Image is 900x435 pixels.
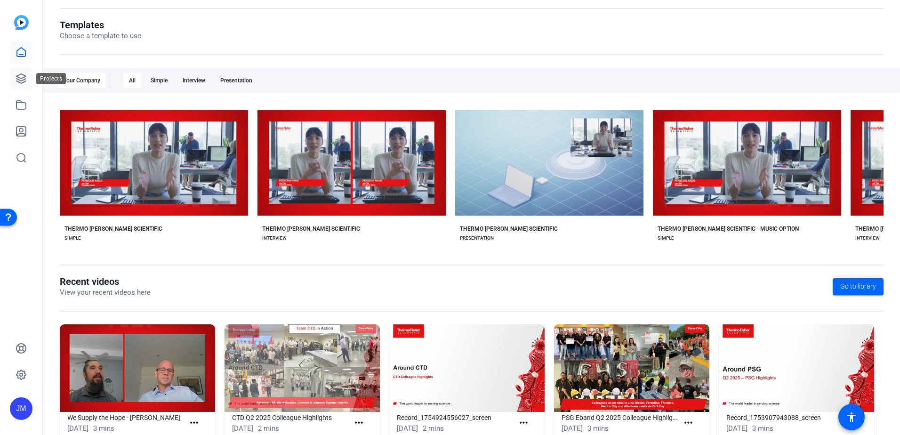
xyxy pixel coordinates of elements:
div: INTERVIEW [262,234,287,242]
div: SIMPLE [64,234,81,242]
span: Go to library [840,282,876,291]
div: Projects [36,73,66,84]
span: 3 mins [752,424,773,433]
div: THERMO [PERSON_NAME] SCIENTIFIC - MUSIC OPTION [658,225,799,233]
div: THERMO [PERSON_NAME] SCIENTIFIC [262,225,360,233]
a: Go to library [833,278,884,295]
span: [DATE] [397,424,418,433]
h1: Record_1754924556027_screen [397,412,514,423]
div: THERMO [PERSON_NAME] SCIENTIFIC [460,225,558,233]
div: Interview [177,73,211,88]
span: [DATE] [726,424,747,433]
img: CTD Q2 2025 Colleague Highlights [225,324,380,412]
div: Presentation [215,73,258,88]
div: Your Company [57,73,106,88]
h1: CTD Q2 2025 Colleague Highlights [232,412,349,423]
div: JM [10,397,32,420]
span: 3 mins [93,424,114,433]
h1: PSG Eband Q2 2025 Colleague Highlights [562,412,679,423]
div: SIMPLE [658,234,674,242]
div: All [123,73,141,88]
span: [DATE] [562,424,583,433]
div: THERMO [PERSON_NAME] SCIENTIFIC [64,225,162,233]
img: We Supply the Hope - Perry Jennings [60,324,215,412]
h1: Templates [60,19,141,31]
mat-icon: accessibility [846,411,857,423]
img: Record_1754924556027_screen [389,324,545,412]
img: PSG Eband Q2 2025 Colleague Highlights [554,324,709,412]
span: [DATE] [67,424,88,433]
span: 3 mins [587,424,609,433]
h1: Record_1753907943088_screen [726,412,844,423]
img: blue-gradient.svg [14,15,29,30]
mat-icon: more_horiz [683,417,694,429]
span: 2 mins [423,424,444,433]
mat-icon: more_horiz [518,417,530,429]
h1: We Supply the Hope - [PERSON_NAME] [67,412,185,423]
div: INTERVIEW [855,234,880,242]
h1: Recent videos [60,276,151,287]
p: Choose a template to use [60,31,141,41]
mat-icon: more_horiz [353,417,365,429]
mat-icon: more_horiz [188,417,200,429]
p: View your recent videos here [60,287,151,298]
div: Simple [145,73,173,88]
span: [DATE] [232,424,253,433]
img: Record_1753907943088_screen [719,324,874,412]
span: 2 mins [258,424,279,433]
div: PRESENTATION [460,234,494,242]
